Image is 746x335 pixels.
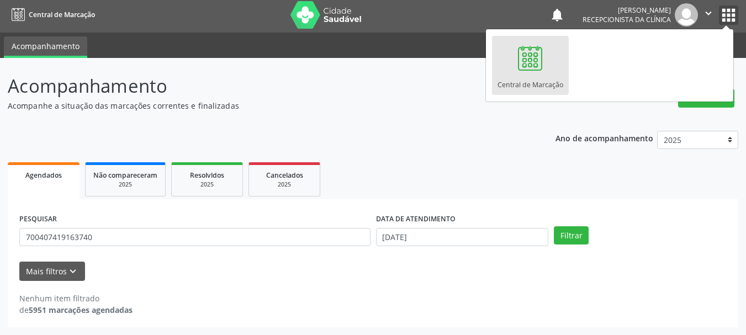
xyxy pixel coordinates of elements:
a: Central de Marcação [8,6,95,24]
div: 2025 [179,180,235,189]
span: Não compareceram [93,171,157,180]
div: 2025 [257,180,312,189]
span: Recepcionista da clínica [583,15,671,24]
div: [PERSON_NAME] [583,6,671,15]
button:  [698,3,719,26]
div: de [19,304,133,316]
a: Central de Marcação [492,36,569,95]
button: notifications [549,7,565,23]
label: PESQUISAR [19,211,57,228]
div: Nenhum item filtrado [19,293,133,304]
a: Acompanhamento [4,36,87,58]
input: Selecione um intervalo [376,228,549,247]
span: Agendados [25,171,62,180]
img: img [675,3,698,26]
button: apps [719,6,738,25]
div: 2025 [93,180,157,189]
span: Central de Marcação [29,10,95,19]
strong: 5951 marcações agendadas [29,305,133,315]
i: keyboard_arrow_down [67,265,79,278]
p: Acompanhe a situação das marcações correntes e finalizadas [8,100,519,111]
button: Filtrar [554,226,589,245]
input: Nome, CNS [19,228,371,247]
label: DATA DE ATENDIMENTO [376,211,456,228]
i:  [702,7,715,19]
span: Resolvidos [190,171,224,180]
span: Cancelados [266,171,303,180]
p: Acompanhamento [8,72,519,100]
button: Mais filtroskeyboard_arrow_down [19,262,85,281]
p: Ano de acompanhamento [555,131,653,145]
